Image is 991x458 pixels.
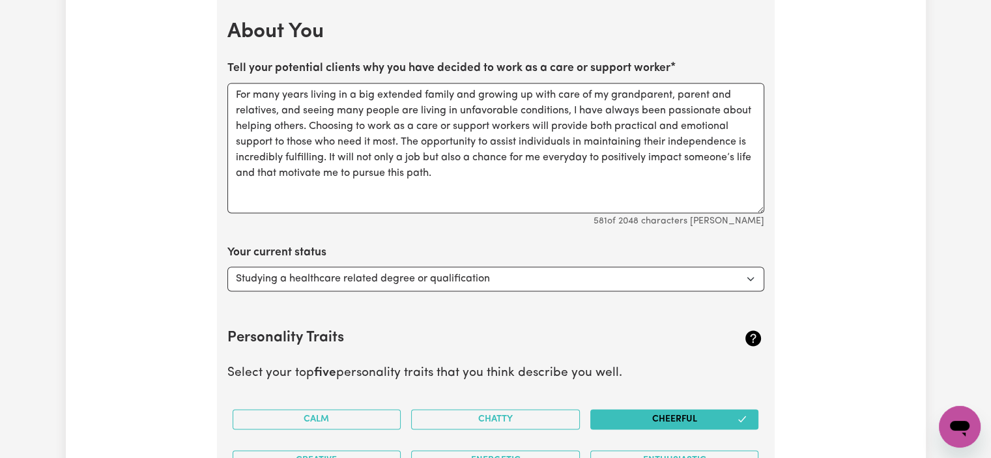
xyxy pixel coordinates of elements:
[227,83,764,213] textarea: For many years living in a big extended family and growing up with care of my grandparent, parent...
[939,406,981,448] iframe: Button to launch messaging window
[233,409,401,429] button: Calm
[227,244,326,261] label: Your current status
[227,20,764,44] h2: About You
[594,216,764,226] small: 581 of 2048 characters [PERSON_NAME]
[411,409,580,429] button: Chatty
[314,367,336,379] b: five
[227,364,764,383] p: Select your top personality traits that you think describe you well.
[227,60,670,77] label: Tell your potential clients why you have decided to work as a care or support worker
[590,409,759,429] button: Cheerful
[227,330,675,347] h2: Personality Traits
